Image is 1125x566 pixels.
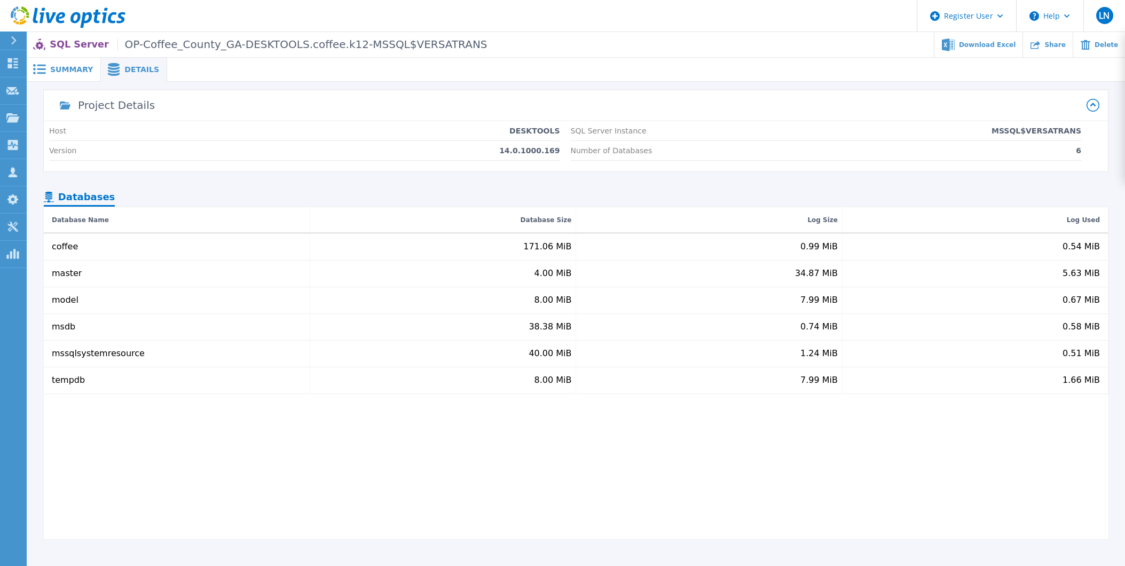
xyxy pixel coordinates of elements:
div: 171.06 MiB [523,242,571,251]
div: Project Details [78,100,155,111]
p: DESKTOOLS [509,127,560,135]
div: 8.00 MiB [534,295,572,305]
p: MSSQL$VERSATRANS [992,127,1081,135]
div: mssqlsystemresource [52,349,145,358]
div: 0.99 MiB [800,242,838,251]
div: 7.99 MiB [800,375,838,385]
div: 4.00 MiB [534,269,572,278]
p: 14.0.1000.169 [499,146,560,155]
div: 1.24 MiB [800,349,838,358]
div: Databases [44,188,115,207]
div: master [52,269,82,278]
p: SQL Server [50,38,487,51]
span: Summary [50,66,93,73]
div: 0.67 MiB [1063,295,1100,305]
span: Details [124,66,159,73]
div: 38.38 MiB [529,322,571,332]
div: tempdb [52,375,85,385]
div: coffee [52,242,78,251]
span: Delete [1095,42,1118,48]
div: Log Size [807,214,838,226]
div: Database Name [52,214,109,226]
div: 34.87 MiB [795,269,838,278]
div: Database Size [521,214,572,226]
span: OP-Coffee_County_GA-DESKTOOLS.coffee.k12-MSSQL$VERSATRANS [117,38,487,51]
span: Share [1044,42,1065,48]
p: Version [49,146,76,155]
span: Download Excel [959,42,1016,48]
div: 0.51 MiB [1063,349,1100,358]
p: SQL Server Instance [571,127,647,135]
div: 8.00 MiB [534,375,572,385]
div: Log Used [1067,214,1100,226]
div: 7.99 MiB [800,295,838,305]
p: Number of Databases [571,146,652,155]
div: 1.66 MiB [1063,375,1100,385]
div: 0.54 MiB [1063,242,1100,251]
div: msdb [52,322,75,332]
div: 40.00 MiB [529,349,571,358]
p: Host [49,127,66,135]
div: 5.63 MiB [1063,269,1100,278]
div: 0.58 MiB [1063,322,1100,332]
div: model [52,295,78,305]
span: LN [1099,11,1110,20]
p: 6 [1076,146,1081,155]
div: 0.74 MiB [800,322,838,332]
